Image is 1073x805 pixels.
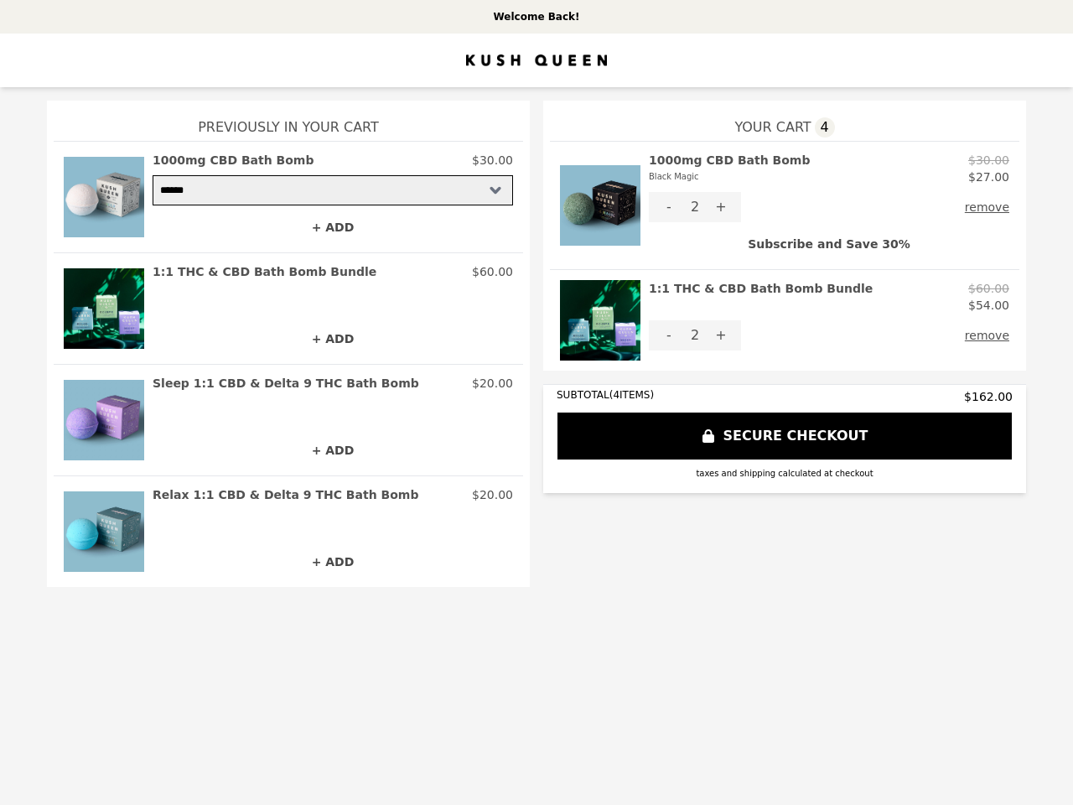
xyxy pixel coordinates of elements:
[153,324,513,354] button: + ADD
[560,280,640,361] img: 1:1 THC & CBD Bath Bomb Bundle
[701,320,741,351] button: +
[964,388,1013,405] span: $162.00
[153,212,513,242] button: + ADD
[965,192,1009,222] button: remove
[649,229,1009,259] button: Subscribe and Save 30%
[968,152,1009,169] p: $30.00
[609,389,654,401] span: ( 4 ITEMS)
[649,192,689,222] button: -
[64,263,144,354] img: 1:1 THC & CBD Bath Bomb Bundle
[968,280,1009,297] p: $60.00
[557,467,1013,480] div: taxes and shipping calculated at checkout
[472,263,513,280] p: $60.00
[968,297,1009,314] p: $54.00
[734,117,811,138] span: YOUR CART
[64,486,144,577] img: Relax 1:1 CBD & Delta 9 THC Bath Bomb
[472,486,513,503] p: $20.00
[466,44,607,77] img: Brand Logo
[649,152,810,185] h2: 1000mg CBD Bath Bomb
[10,10,1063,23] p: Welcome Back!
[153,547,513,577] button: + ADD
[649,169,810,185] div: Black Magic
[689,320,701,351] div: 2
[968,169,1009,185] p: $27.00
[815,117,835,138] span: 4
[153,435,513,465] button: + ADD
[557,389,609,401] span: SUBTOTAL
[153,375,419,392] h2: Sleep 1:1 CBD & Delta 9 THC Bath Bomb
[153,263,376,280] h2: 1:1 THC & CBD Bath Bomb Bundle
[54,101,523,141] h1: Previously In Your Cart
[64,375,144,465] img: Sleep 1:1 CBD & Delta 9 THC Bath Bomb
[689,192,701,222] div: 2
[649,280,873,314] h2: 1:1 THC & CBD Bath Bomb Bundle
[472,152,513,169] p: $30.00
[153,175,513,205] select: Select a product variant
[965,320,1009,351] button: remove
[472,375,513,392] p: $20.00
[64,152,144,242] img: 1000mg CBD Bath Bomb
[701,192,741,222] button: +
[153,152,314,169] h2: 1000mg CBD Bath Bomb
[153,486,418,503] h2: Relax 1:1 CBD & Delta 9 THC Bath Bomb
[557,412,1013,460] button: SECURE CHECKOUT
[649,320,689,351] button: -
[560,152,640,259] img: 1000mg CBD Bath Bomb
